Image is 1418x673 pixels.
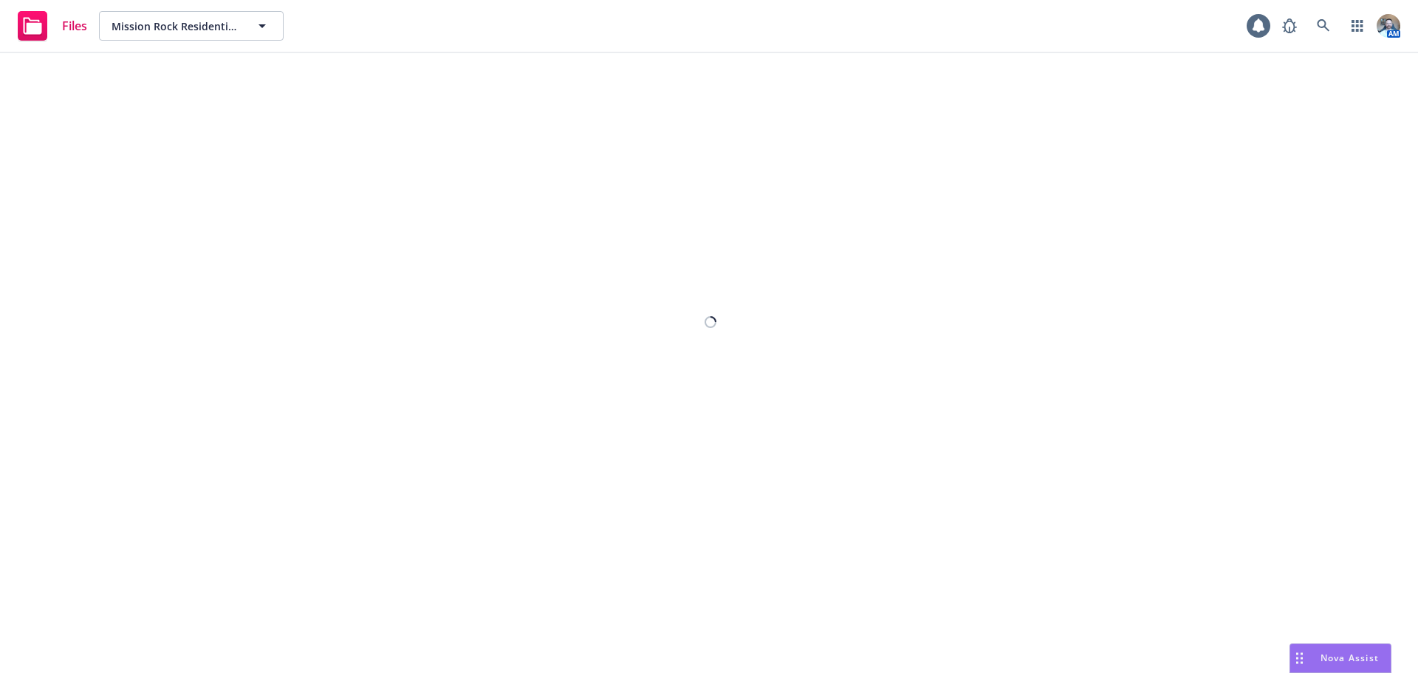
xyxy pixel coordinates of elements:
button: Mission Rock Residential, LLC [99,11,284,41]
span: Files [62,20,87,32]
img: photo [1377,14,1400,38]
a: Files [12,5,93,47]
div: Drag to move [1290,644,1309,672]
span: Nova Assist [1321,652,1379,664]
a: Switch app [1343,11,1372,41]
a: Report a Bug [1275,11,1304,41]
a: Search [1309,11,1338,41]
button: Nova Assist [1289,643,1391,673]
span: Mission Rock Residential, LLC [112,18,239,34]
